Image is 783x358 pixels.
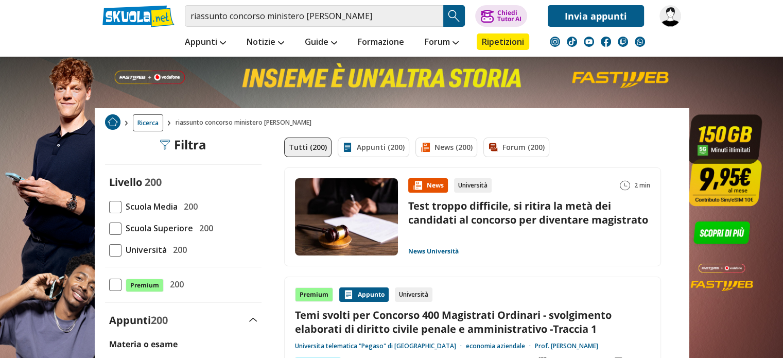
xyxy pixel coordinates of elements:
[145,175,162,189] span: 200
[550,37,560,47] img: instagram
[446,8,462,24] img: Cerca appunti, riassunti o versioni
[408,178,448,193] div: News
[185,5,443,27] input: Cerca appunti, riassunti o versioni
[121,243,167,257] span: Università
[412,180,423,191] img: News contenuto
[244,33,287,52] a: Notizie
[584,37,594,47] img: youtube
[497,10,521,22] div: Chiedi Tutor AI
[475,5,527,27] button: ChiediTutor AI
[121,221,193,235] span: Scuola Superiore
[634,178,650,193] span: 2 min
[483,138,549,157] a: Forum (200)
[339,287,389,302] div: Appunto
[488,142,498,152] img: Forum filtro contenuto
[618,37,628,47] img: twitch
[302,33,340,52] a: Guide
[454,178,492,193] div: Università
[166,278,184,291] span: 200
[408,199,648,227] a: Test troppo difficile, si ritira la metà dei candidati al concorso per diventare magistrato
[160,138,206,152] div: Filtra
[466,342,535,350] a: economia aziendale
[477,33,529,50] a: Ripetizioni
[295,287,333,302] div: Premium
[105,114,120,131] a: Home
[126,279,164,292] span: Premium
[182,33,229,52] a: Appunti
[422,33,461,52] a: Forum
[548,5,644,27] a: Invia appunti
[151,313,168,327] span: 200
[635,37,645,47] img: WhatsApp
[338,138,409,157] a: Appunti (200)
[249,318,257,322] img: Apri e chiudi sezione
[342,142,353,152] img: Appunti filtro contenuto
[355,33,407,52] a: Formazione
[295,178,398,255] img: Immagine news
[109,338,178,350] label: Materia o esame
[121,200,178,213] span: Scuola Media
[284,138,332,157] a: Tutti (200)
[567,37,577,47] img: tiktok
[601,37,611,47] img: facebook
[160,140,170,150] img: Filtra filtri mobile
[105,114,120,130] img: Home
[659,5,681,27] img: walemer
[169,243,187,257] span: 200
[420,142,430,152] img: News filtro contenuto
[395,287,432,302] div: Università
[535,342,598,350] a: Prof. [PERSON_NAME]
[443,5,465,27] button: Search Button
[295,342,466,350] a: Universita telematica "Pegaso" di [GEOGRAPHIC_DATA]
[109,175,142,189] label: Livello
[109,313,168,327] label: Appunti
[295,308,650,336] a: Temi svolti per Concorso 400 Magistrati Ordinari - svolgimento elaborati di diritto civile penale...
[343,289,354,300] img: Appunti contenuto
[195,221,213,235] span: 200
[180,200,198,213] span: 200
[408,247,459,255] a: News Università
[176,114,316,131] span: riassunto concorso ministero [PERSON_NAME]
[415,138,477,157] a: News (200)
[620,180,630,191] img: Tempo lettura
[133,114,163,131] a: Ricerca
